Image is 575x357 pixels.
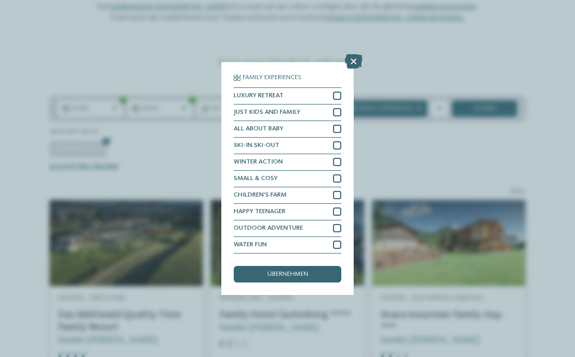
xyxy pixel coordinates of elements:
span: CHILDREN’S FARM [234,192,286,199]
span: ALL ABOUT BABY [234,126,283,132]
span: WINTER ACTION [234,159,283,166]
span: OUTDOOR ADVENTURE [234,225,303,232]
span: übernehmen [267,271,308,278]
span: LUXURY RETREAT [234,93,283,99]
span: Family Experiences [243,75,301,81]
span: SKI-IN SKI-OUT [234,142,279,149]
span: WATER FUN [234,242,267,248]
span: HAPPY TEENAGER [234,209,285,215]
span: JUST KIDS AND FAMILY [234,109,300,116]
span: SMALL & COSY [234,175,278,182]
